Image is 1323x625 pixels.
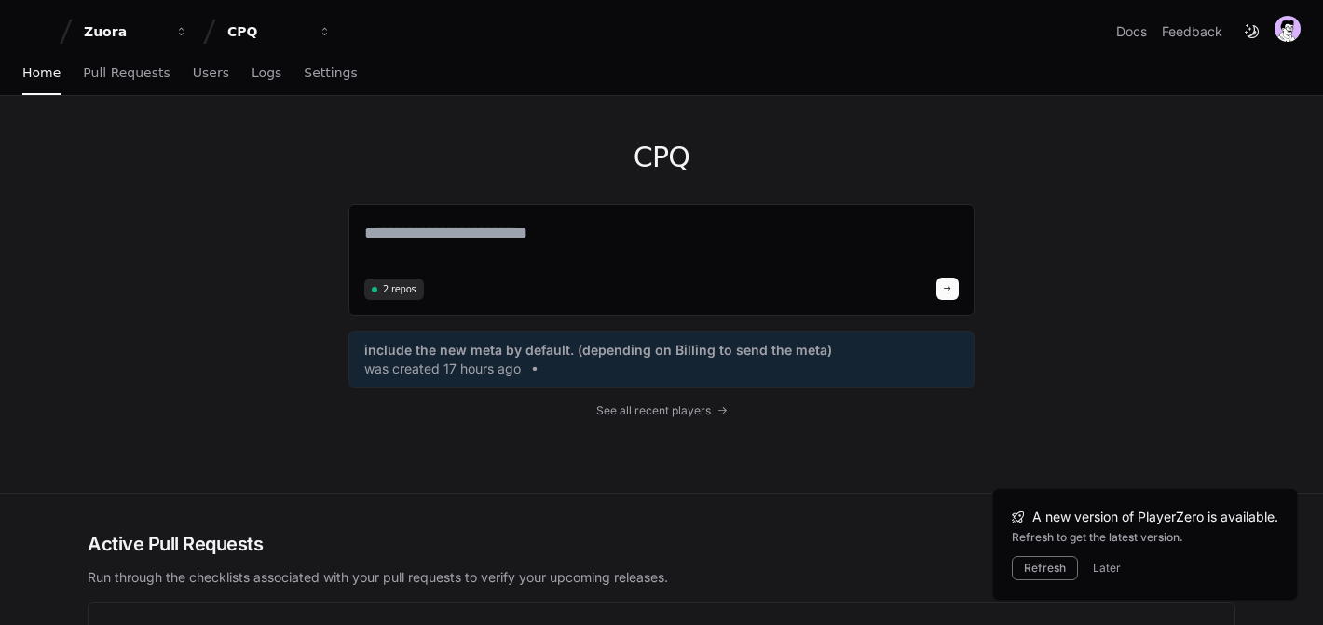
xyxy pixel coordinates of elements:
[220,15,339,48] button: CPQ
[88,531,1235,557] h2: Active Pull Requests
[364,341,832,360] span: include the new meta by default. (depending on Billing to send the meta)
[304,52,357,95] a: Settings
[22,52,61,95] a: Home
[364,360,521,378] span: was created 17 hours ago
[22,67,61,78] span: Home
[1012,530,1278,545] div: Refresh to get the latest version.
[1275,16,1301,42] img: avatar
[193,67,229,78] span: Users
[304,67,357,78] span: Settings
[252,52,281,95] a: Logs
[83,52,170,95] a: Pull Requests
[1093,561,1121,576] button: Later
[1263,564,1314,614] iframe: Open customer support
[1012,556,1078,580] button: Refresh
[596,403,711,418] span: See all recent players
[364,341,959,378] a: include the new meta by default. (depending on Billing to send the meta)was created 17 hours ago
[193,52,229,95] a: Users
[83,67,170,78] span: Pull Requests
[383,282,416,296] span: 2 repos
[348,403,975,418] a: See all recent players
[1116,22,1147,41] a: Docs
[88,568,1235,587] p: Run through the checklists associated with your pull requests to verify your upcoming releases.
[348,141,975,174] h1: CPQ
[1162,22,1222,41] button: Feedback
[1032,508,1278,526] span: A new version of PlayerZero is available.
[252,67,281,78] span: Logs
[76,15,196,48] button: Zuora
[84,22,164,41] div: Zuora
[227,22,307,41] div: CPQ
